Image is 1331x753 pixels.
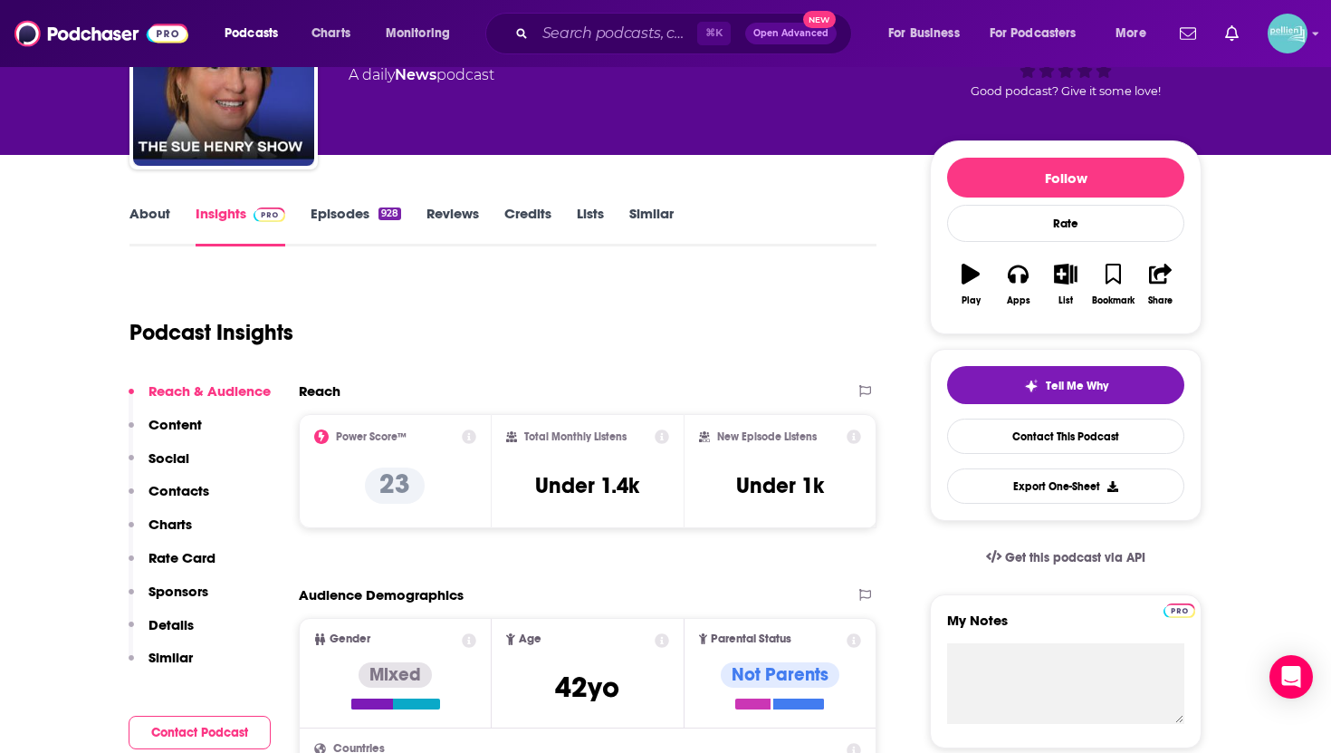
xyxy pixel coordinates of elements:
[1218,18,1246,49] a: Show notifications dropdown
[148,516,192,533] p: Charts
[1024,379,1039,393] img: tell me why sparkle
[129,416,202,449] button: Content
[947,419,1184,454] a: Contact This Podcast
[1058,295,1073,306] div: List
[1268,14,1307,53] button: Show profile menu
[1148,295,1173,306] div: Share
[148,616,194,633] p: Details
[978,19,1103,48] button: open menu
[990,21,1077,46] span: For Podcasters
[129,449,189,483] button: Social
[535,19,697,48] input: Search podcasts, credits, & more...
[717,430,817,443] h2: New Episode Listens
[736,472,824,499] h3: Under 1k
[129,516,192,549] button: Charts
[629,205,674,246] a: Similar
[349,64,494,86] div: A daily podcast
[1046,379,1108,393] span: Tell Me Why
[254,208,285,222] img: Podchaser Pro
[311,205,401,246] a: Episodes928
[721,662,839,688] div: Not Parents
[311,21,350,46] span: Charts
[148,482,209,499] p: Contacts
[1005,550,1145,565] span: Get this podcast via API
[148,649,193,666] p: Similar
[148,416,202,433] p: Content
[129,549,215,583] button: Rate Card
[196,205,285,246] a: InsightsPodchaser Pro
[14,16,188,51] img: Podchaser - Follow, Share and Rate Podcasts
[711,633,791,645] span: Parental Status
[378,208,401,220] div: 928
[1116,21,1146,46] span: More
[803,11,836,28] span: New
[876,19,982,48] button: open menu
[947,468,1184,504] button: Export One-Sheet
[947,252,994,317] button: Play
[1137,252,1184,317] button: Share
[212,19,302,48] button: open menu
[395,66,436,83] a: News
[129,482,209,516] button: Contacts
[426,205,479,246] a: Reviews
[1007,295,1030,306] div: Apps
[519,633,541,645] span: Age
[994,252,1041,317] button: Apps
[148,382,271,400] p: Reach & Audience
[524,430,627,443] h2: Total Monthly Listens
[947,158,1184,198] button: Follow
[947,612,1184,643] label: My Notes
[129,382,271,416] button: Reach & Audience
[555,670,619,705] span: 42 yo
[1268,14,1307,53] img: User Profile
[1103,19,1169,48] button: open menu
[148,449,189,467] p: Social
[577,205,604,246] a: Lists
[1163,601,1195,618] a: Pro website
[1092,295,1135,306] div: Bookmark
[373,19,474,48] button: open menu
[947,366,1184,404] button: tell me why sparkleTell Me Why
[129,205,170,246] a: About
[697,22,731,45] span: ⌘ K
[888,21,960,46] span: For Business
[359,662,432,688] div: Mixed
[129,616,194,650] button: Details
[972,536,1160,580] a: Get this podcast via API
[336,430,407,443] h2: Power Score™
[1042,252,1089,317] button: List
[129,716,271,749] button: Contact Podcast
[1163,603,1195,618] img: Podchaser Pro
[1089,252,1136,317] button: Bookmark
[330,633,370,645] span: Gender
[299,586,464,603] h2: Audience Demographics
[148,583,208,600] p: Sponsors
[129,649,193,682] button: Similar
[971,84,1161,98] span: Good podcast? Give it some love!
[504,205,551,246] a: Credits
[365,468,425,504] p: 23
[535,472,639,499] h3: Under 1.4k
[386,21,450,46] span: Monitoring
[1269,655,1313,699] div: Open Intercom Messenger
[962,295,981,306] div: Play
[1268,14,1307,53] span: Logged in as JessicaPellien
[129,583,208,616] button: Sponsors
[300,19,361,48] a: Charts
[299,382,340,400] h2: Reach
[1173,18,1203,49] a: Show notifications dropdown
[947,205,1184,242] div: Rate
[745,23,837,44] button: Open AdvancedNew
[753,29,828,38] span: Open Advanced
[148,549,215,566] p: Rate Card
[225,21,278,46] span: Podcasts
[129,319,293,346] h1: Podcast Insights
[503,13,869,54] div: Search podcasts, credits, & more...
